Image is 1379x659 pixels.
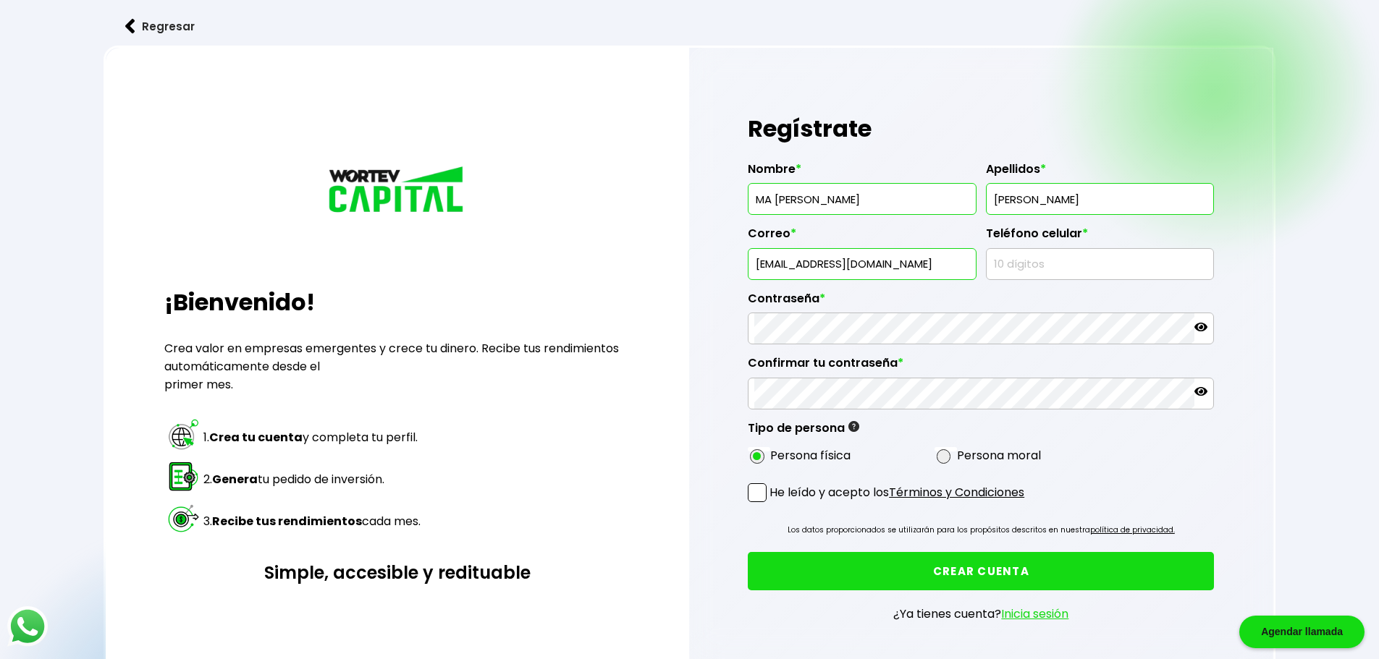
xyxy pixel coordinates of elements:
[748,292,1214,313] label: Contraseña
[1001,605,1068,622] a: Inicia sesión
[992,249,1208,279] input: 10 dígitos
[1090,524,1175,535] a: política de privacidad.
[209,429,303,446] strong: Crea tu cuenta
[203,417,421,457] td: 1. y completa tu perfil.
[748,421,859,443] label: Tipo de persona
[166,501,201,535] img: paso 3
[164,339,631,394] p: Crea valor en empresas emergentes y crece tu dinero. Recibe tus rendimientos automáticamente desd...
[104,7,1275,46] a: flecha izquierdaRegresar
[788,523,1175,537] p: Los datos proporcionados se utilizarán para los propósitos descritos en nuestra
[893,605,1068,623] p: ¿Ya tienes cuenta?
[164,560,631,585] h3: Simple, accesible y redituable
[166,459,201,493] img: paso 2
[770,446,851,464] label: Persona física
[754,249,970,279] input: inversionista@gmail.com
[889,484,1024,501] a: Términos y Condiciones
[748,107,1214,150] h1: Regístrate
[769,483,1024,501] p: He leído y acepto los
[748,552,1214,590] button: CREAR CUENTA
[1239,616,1365,648] div: Agendar llamada
[203,501,421,541] td: 3. cada mes.
[166,417,201,451] img: paso 1
[748,226,977,248] label: Correo
[7,606,48,647] img: logos_whatsapp-icon.242b2217.svg
[125,19,135,34] img: flecha izquierda
[203,459,421,499] td: 2. tu pedido de inversión.
[848,421,859,432] img: gfR76cHglkPwleuBLjWdxeZVvX9Wp6JBDmjRYY8JYDQn16A2ICN00zLTgIroGa6qie5tIuWH7V3AapTKqzv+oMZsGfMUqL5JM...
[212,471,258,488] strong: Genera
[748,162,977,184] label: Nombre
[986,162,1215,184] label: Apellidos
[212,513,362,530] strong: Recibe tus rendimientos
[748,356,1214,378] label: Confirmar tu contraseña
[325,164,470,218] img: logo_wortev_capital
[957,446,1041,464] label: Persona moral
[164,285,631,320] h2: ¡Bienvenido!
[986,226,1215,248] label: Teléfono celular
[104,7,216,46] button: Regresar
